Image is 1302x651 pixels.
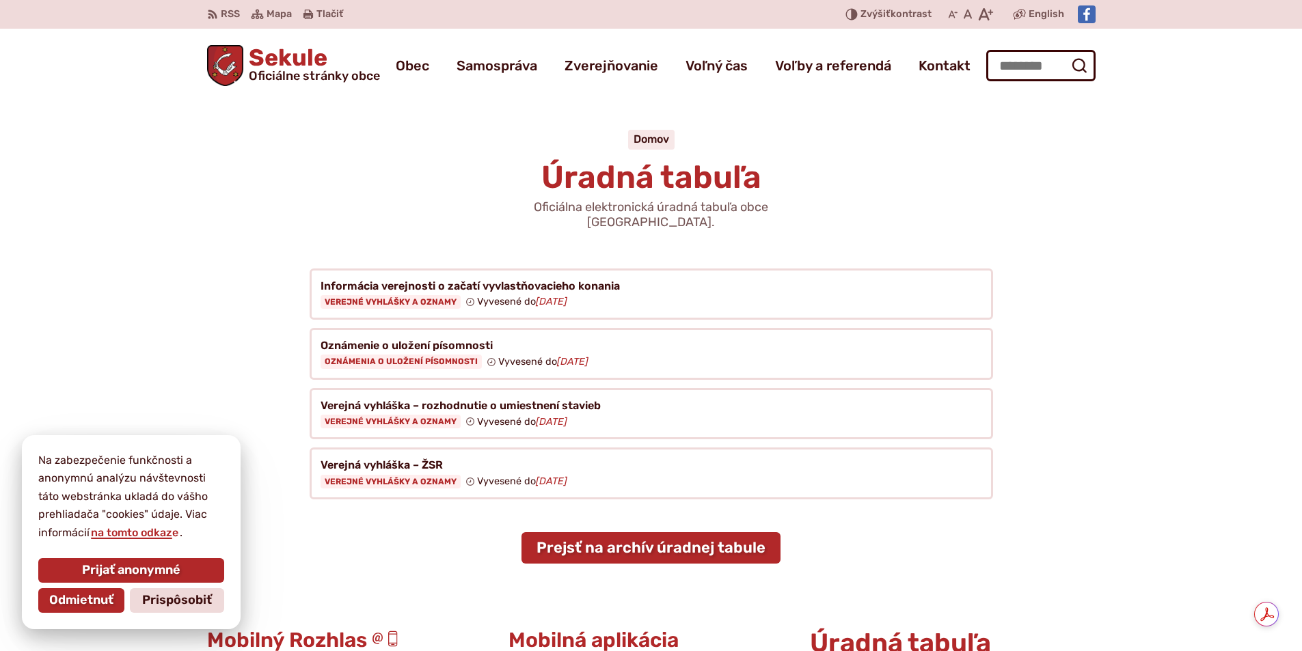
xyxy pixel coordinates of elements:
button: Prijať anonymné [38,558,224,583]
a: Oznámenie o uložení písomnosti Oznámenia o uložení písomnosti Vyvesené do[DATE] [310,328,993,380]
span: Sekule [243,46,380,82]
span: English [1029,6,1064,23]
button: Odmietnuť [38,588,124,613]
span: RSS [221,6,240,23]
a: Informácia verejnosti o začatí vyvlastňovacieho konania Verejné vyhlášky a oznamy Vyvesené do[DATE] [310,268,993,320]
a: Prejsť na archív úradnej tabule [521,532,781,564]
p: Oficiálna elektronická úradná tabuľa obce [GEOGRAPHIC_DATA]. [487,200,815,230]
img: Prejsť na Facebook stránku [1078,5,1096,23]
a: Kontakt [919,46,971,85]
a: Zverejňovanie [565,46,658,85]
button: Prispôsobiť [130,588,224,613]
a: Domov [634,133,669,146]
span: Odmietnuť [49,593,113,608]
p: Na zabezpečenie funkčnosti a anonymnú analýzu návštevnosti táto webstránka ukladá do vášho prehli... [38,452,224,542]
img: Prejsť na domovskú stránku [207,45,244,86]
span: kontrast [860,9,932,20]
a: Obec [396,46,429,85]
a: Voľný čas [686,46,748,85]
span: Prijať anonymné [82,563,180,578]
a: Logo Sekule, prejsť na domovskú stránku. [207,45,381,86]
a: Verejná vyhláška – ŽSR Verejné vyhlášky a oznamy Vyvesené do[DATE] [310,447,993,499]
span: Úradná tabuľa [541,158,761,196]
span: Mapa [267,6,292,23]
a: Voľby a referendá [775,46,891,85]
span: Zvýšiť [860,8,891,20]
a: na tomto odkaze [90,526,180,539]
span: Tlačiť [316,9,343,20]
a: English [1026,6,1067,23]
span: Prispôsobiť [142,593,212,608]
span: Oficiálne stránky obce [249,70,380,82]
a: Verejná vyhláška – rozhodnutie o umiestnení stavieb Verejné vyhlášky a oznamy Vyvesené do[DATE] [310,388,993,440]
a: Samospráva [457,46,537,85]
